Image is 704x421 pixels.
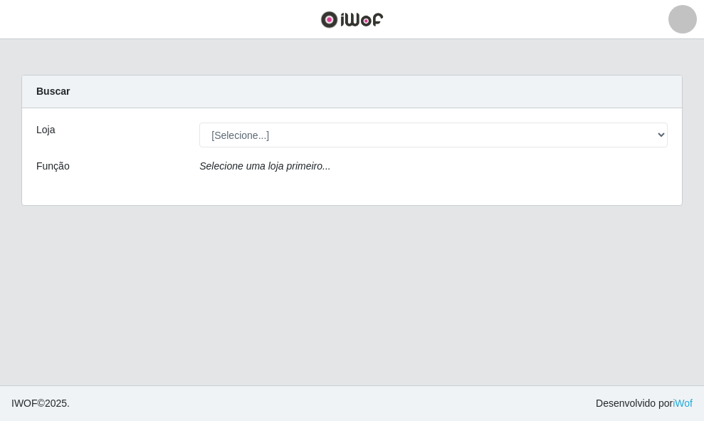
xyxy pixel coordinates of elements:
strong: Buscar [36,85,70,97]
a: iWof [673,397,693,409]
label: Loja [36,123,55,137]
img: CoreUI Logo [320,11,384,28]
label: Função [36,159,70,174]
i: Selecione uma loja primeiro... [199,160,330,172]
span: Desenvolvido por [596,396,693,411]
span: © 2025 . [11,396,70,411]
span: IWOF [11,397,38,409]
